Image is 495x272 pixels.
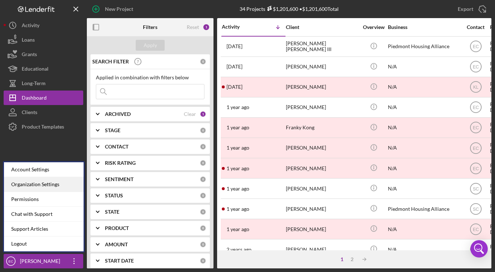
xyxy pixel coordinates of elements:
[22,62,48,78] div: Educational
[388,118,460,137] div: N/A
[105,258,134,264] b: START DATE
[286,57,358,76] div: [PERSON_NAME]
[22,47,37,63] div: Grants
[388,138,460,158] div: N/A
[4,62,83,76] a: Educational
[286,37,358,56] div: [PERSON_NAME] [PERSON_NAME] III
[462,24,489,30] div: Contact
[388,240,460,259] div: N/A
[92,59,129,64] b: SEARCH FILTER
[200,160,206,166] div: 0
[105,193,123,198] b: STATUS
[203,24,210,31] div: 1
[388,219,460,239] div: N/A
[470,240,488,258] div: Open Intercom Messenger
[200,127,206,134] div: 0
[105,127,120,133] b: STAGE
[360,24,387,30] div: Overview
[105,176,134,182] b: SENTIMENT
[227,104,249,110] time: 2024-06-18 17:25
[337,256,347,262] div: 1
[4,47,83,62] button: Grants
[473,227,479,232] text: EC
[200,258,206,264] div: 0
[388,78,460,97] div: N/A
[187,24,199,30] div: Reset
[105,144,128,150] b: CONTACT
[4,18,83,33] button: Activity
[286,179,358,198] div: [PERSON_NAME]
[286,138,358,158] div: [PERSON_NAME]
[4,222,84,237] a: Support Articles
[4,192,84,207] div: Permissions
[286,199,358,218] div: [PERSON_NAME]
[22,91,47,107] div: Dashboard
[4,91,83,105] button: Dashboard
[286,219,358,239] div: [PERSON_NAME]
[184,111,196,117] div: Clear
[473,206,479,212] text: SC
[286,98,358,117] div: [PERSON_NAME]
[473,44,479,49] text: EC
[473,105,479,110] text: EC
[388,179,460,198] div: N/A
[227,226,249,232] time: 2024-03-18 15:09
[4,177,84,192] div: Organization Settings
[227,206,249,212] time: 2024-03-26 01:52
[227,64,242,70] time: 2025-05-21 00:22
[4,237,84,251] a: Logout
[286,24,358,30] div: Client
[200,225,206,231] div: 0
[265,6,298,12] div: $1,201,600
[105,209,119,215] b: STATE
[22,120,64,136] div: Product Templates
[96,75,204,80] div: Applied in combination with filters below
[227,166,249,171] time: 2024-05-13 17:17
[4,33,83,47] button: Loans
[227,145,249,151] time: 2024-05-18 18:01
[473,85,478,90] text: KL
[240,6,339,12] div: 34 Projects • $1,201,600 Total
[458,2,473,16] div: Export
[200,176,206,183] div: 0
[200,241,206,248] div: 0
[136,40,165,51] button: Apply
[473,64,479,70] text: EC
[227,247,251,252] time: 2024-03-12 18:55
[473,146,479,151] text: EC
[473,186,479,191] text: SC
[286,159,358,178] div: [PERSON_NAME]
[388,159,460,178] div: N/A
[87,2,140,16] button: New Project
[388,199,460,218] div: Piedmont Housing Alliance
[105,2,133,16] div: New Project
[450,2,491,16] button: Export
[144,40,157,51] div: Apply
[227,43,242,49] time: 2025-05-21 14:10
[473,166,479,171] text: EC
[222,24,254,30] div: Activity
[388,98,460,117] div: N/A
[473,125,479,130] text: EC
[388,24,460,30] div: Business
[22,105,37,121] div: Clients
[388,37,460,56] div: Piedmont Housing Alliance
[22,18,39,34] div: Activity
[22,76,46,92] div: Long-Term
[227,186,249,192] time: 2024-05-08 19:36
[8,259,13,263] text: EC
[200,143,206,150] div: 0
[4,76,83,91] button: Long-Term
[4,254,83,268] button: EC[PERSON_NAME]
[286,78,358,97] div: [PERSON_NAME]
[4,120,83,134] button: Product Templates
[200,192,206,199] div: 0
[4,105,83,120] button: Clients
